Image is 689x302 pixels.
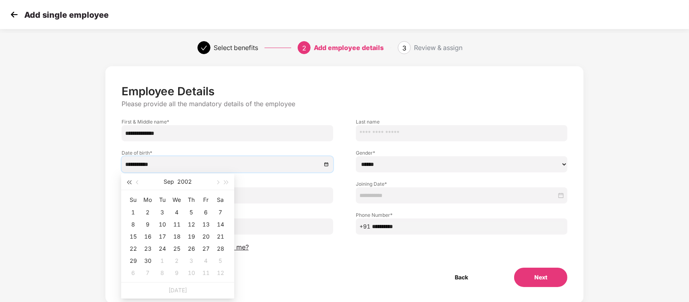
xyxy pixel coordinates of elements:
[435,268,488,287] button: Back
[213,255,228,267] td: 2002-10-05
[141,255,155,267] td: 2002-09-30
[24,10,109,20] p: Add single employee
[158,268,167,278] div: 8
[143,256,153,266] div: 30
[158,256,167,266] div: 1
[170,243,184,255] td: 2002-09-25
[170,218,184,231] td: 2002-09-11
[155,255,170,267] td: 2002-10-01
[216,220,225,229] div: 14
[184,231,199,243] td: 2002-09-19
[216,268,225,278] div: 12
[170,206,184,218] td: 2002-09-04
[187,208,196,217] div: 5
[199,206,213,218] td: 2002-09-06
[155,243,170,255] td: 2002-09-24
[122,100,568,108] p: Please provide all the mandatory details of the employee
[213,243,228,255] td: 2002-09-28
[184,267,199,279] td: 2002-10-10
[356,149,567,156] label: Gender
[213,267,228,279] td: 2002-10-12
[184,206,199,218] td: 2002-09-05
[172,256,182,266] div: 2
[143,244,153,254] div: 23
[122,118,333,125] label: First & Middle name
[155,193,170,206] th: Tu
[122,149,333,156] label: Date of birth
[128,220,138,229] div: 8
[402,44,406,52] span: 3
[126,255,141,267] td: 2002-09-29
[514,268,567,287] button: Next
[213,218,228,231] td: 2002-09-14
[414,41,462,54] div: Review & assign
[314,41,384,54] div: Add employee details
[213,206,228,218] td: 2002-09-07
[141,193,155,206] th: Mo
[122,84,568,98] p: Employee Details
[128,268,138,278] div: 6
[302,44,306,52] span: 2
[199,231,213,243] td: 2002-09-20
[143,268,153,278] div: 7
[155,206,170,218] td: 2002-09-03
[201,232,211,241] div: 20
[199,218,213,231] td: 2002-09-13
[201,220,211,229] div: 13
[158,208,167,217] div: 3
[141,267,155,279] td: 2002-10-07
[158,220,167,229] div: 10
[184,218,199,231] td: 2002-09-12
[216,208,225,217] div: 7
[168,287,187,294] a: [DATE]
[172,244,182,254] div: 25
[187,268,196,278] div: 10
[128,244,138,254] div: 22
[199,255,213,267] td: 2002-10-04
[356,212,567,218] label: Phone Number
[126,193,141,206] th: Su
[128,256,138,266] div: 29
[128,208,138,217] div: 1
[141,218,155,231] td: 2002-09-09
[126,231,141,243] td: 2002-09-15
[172,220,182,229] div: 11
[187,220,196,229] div: 12
[155,267,170,279] td: 2002-10-08
[199,193,213,206] th: Fr
[141,231,155,243] td: 2002-09-16
[126,206,141,218] td: 2002-09-01
[126,243,141,255] td: 2002-09-22
[8,8,20,21] img: svg+xml;base64,PHN2ZyB4bWxucz0iaHR0cDovL3d3dy53My5vcmcvMjAwMC9zdmciIHdpZHRoPSIzMCIgaGVpZ2h0PSIzMC...
[213,231,228,243] td: 2002-09-21
[172,208,182,217] div: 4
[213,193,228,206] th: Sa
[199,267,213,279] td: 2002-10-11
[356,180,567,187] label: Joining Date
[172,232,182,241] div: 18
[158,232,167,241] div: 17
[184,193,199,206] th: Th
[201,208,211,217] div: 6
[216,244,225,254] div: 28
[187,244,196,254] div: 26
[141,206,155,218] td: 2002-09-02
[177,174,192,190] button: 2002
[356,118,567,125] label: Last name
[216,256,225,266] div: 5
[170,255,184,267] td: 2002-10-02
[187,256,196,266] div: 3
[155,218,170,231] td: 2002-09-10
[201,256,211,266] div: 4
[359,222,370,231] span: +91
[214,41,258,54] div: Select benefits
[216,232,225,241] div: 21
[201,45,207,51] span: check
[170,267,184,279] td: 2002-10-09
[143,208,153,217] div: 2
[143,220,153,229] div: 9
[164,174,174,190] button: Sep
[184,255,199,267] td: 2002-10-03
[155,231,170,243] td: 2002-09-17
[128,232,138,241] div: 15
